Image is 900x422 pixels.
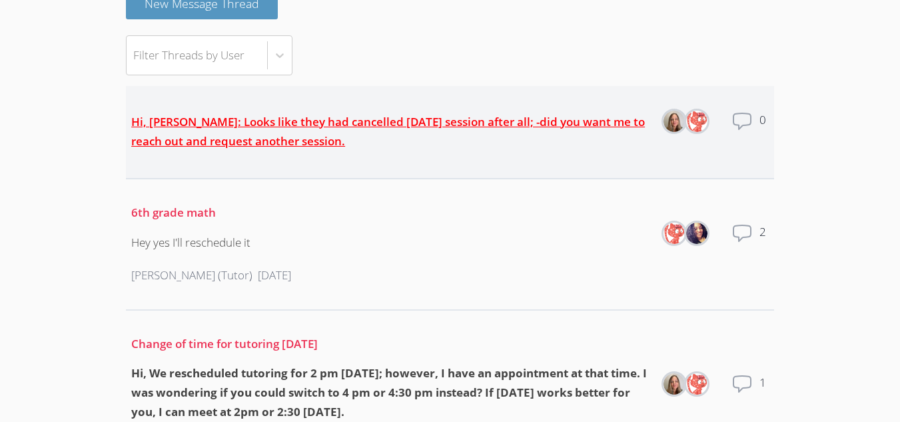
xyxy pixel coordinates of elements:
img: Kathy Alves [664,373,685,395]
img: Sharleez Khan [664,223,685,244]
img: Tiffany Ortiz [686,223,707,244]
img: Sharleez Khan [686,111,707,132]
img: Sharleez Khan [686,373,707,395]
a: 6th grade math [131,205,216,220]
div: Hey yes I'll reschedule it [131,233,291,253]
a: Change of time for tutoring [DATE] [131,336,318,351]
img: Kathy Alves [664,111,685,132]
a: Hi, [PERSON_NAME]: Looks like they had cancelled [DATE] session after all; -did you want me to re... [131,114,645,149]
dd: 2 [759,223,769,265]
div: Filter Threads by User [133,45,244,65]
dd: 0 [759,111,769,153]
div: Hi, We rescheduled tutoring for 2 pm [DATE]; however, I have an appointment at that time. I was w... [131,364,649,422]
p: [PERSON_NAME] (Tutor) [131,266,252,285]
dd: 1 [759,373,769,416]
p: [DATE] [258,266,291,285]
